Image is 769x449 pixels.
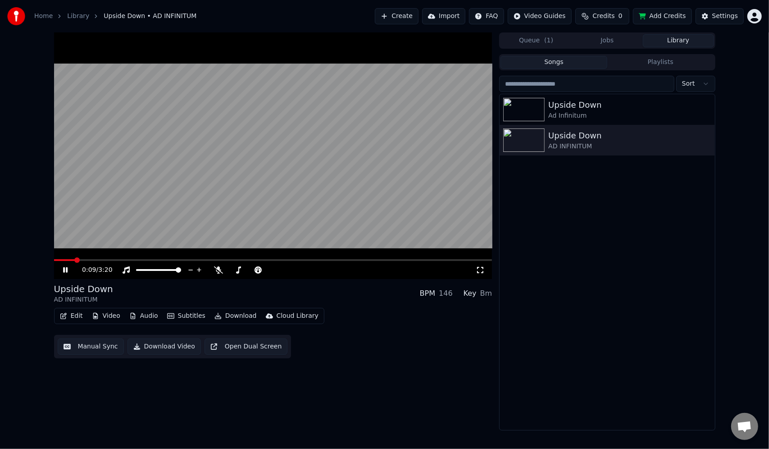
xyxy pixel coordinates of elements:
button: Library [643,34,714,47]
button: Create [375,8,419,24]
a: Home [34,12,53,21]
div: Cloud Library [277,312,319,321]
button: Credits0 [575,8,629,24]
button: Add Credits [633,8,692,24]
div: AD INFINITUM [54,295,113,304]
button: Playlists [607,56,714,69]
span: Credits [592,12,614,21]
button: Video Guides [508,8,572,24]
div: Ad Infinitum [548,111,711,120]
a: Library [67,12,89,21]
div: Upside Down [548,129,711,142]
button: Jobs [572,34,643,47]
button: Import [422,8,465,24]
button: Edit [56,310,86,322]
span: ( 1 ) [544,36,553,45]
span: 3:20 [98,266,112,275]
div: / [82,266,104,275]
button: Video [88,310,124,322]
div: Upside Down [54,283,113,295]
a: Open chat [731,413,758,440]
span: Upside Down • AD INFINITUM [104,12,196,21]
div: Settings [712,12,738,21]
span: Sort [682,79,695,88]
button: FAQ [469,8,504,24]
button: Songs [501,56,607,69]
button: Download Video [127,339,201,355]
div: BPM [420,288,435,299]
div: Bm [480,288,492,299]
button: Audio [126,310,162,322]
nav: breadcrumb [34,12,196,21]
button: Subtitles [164,310,209,322]
span: 0:09 [82,266,96,275]
button: Download [211,310,260,322]
div: Key [464,288,477,299]
button: Settings [696,8,744,24]
div: 146 [439,288,453,299]
div: Upside Down [548,99,711,111]
div: AD INFINITUM [548,142,711,151]
img: youka [7,7,25,25]
button: Queue [501,34,572,47]
span: 0 [619,12,623,21]
button: Open Dual Screen [205,339,288,355]
button: Manual Sync [58,339,124,355]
